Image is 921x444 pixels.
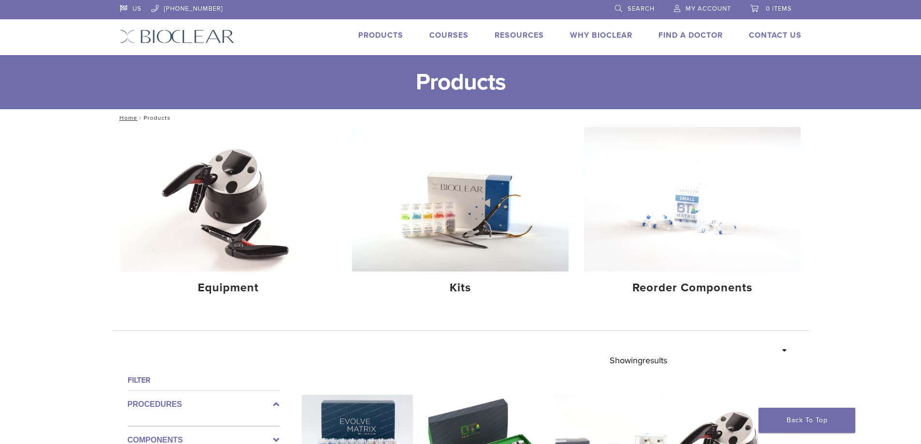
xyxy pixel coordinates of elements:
[120,127,337,303] a: Equipment
[686,5,731,13] span: My Account
[570,30,632,40] a: Why Bioclear
[128,374,279,386] h4: Filter
[759,408,855,433] a: Back To Top
[120,127,337,272] img: Equipment
[658,30,723,40] a: Find A Doctor
[584,127,801,272] img: Reorder Components
[358,30,403,40] a: Products
[495,30,544,40] a: Resources
[137,115,144,120] span: /
[628,5,655,13] span: Search
[429,30,468,40] a: Courses
[128,399,279,410] label: Procedures
[352,127,569,303] a: Kits
[352,127,569,272] img: Kits
[610,350,667,371] p: Showing results
[128,279,329,297] h4: Equipment
[584,127,801,303] a: Reorder Components
[120,29,234,43] img: Bioclear
[592,279,793,297] h4: Reorder Components
[766,5,792,13] span: 0 items
[117,115,137,121] a: Home
[113,109,809,127] nav: Products
[360,279,561,297] h4: Kits
[749,30,802,40] a: Contact Us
